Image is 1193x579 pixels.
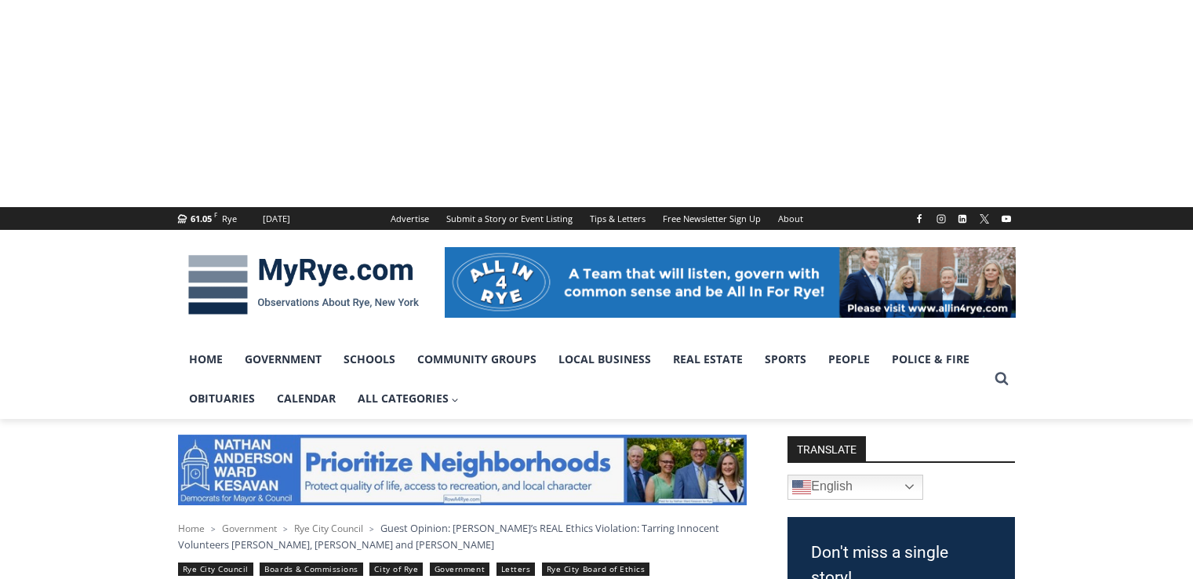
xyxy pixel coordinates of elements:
[496,563,536,576] a: Letters
[953,209,972,228] a: Linkedin
[191,213,212,224] span: 61.05
[987,365,1016,393] button: View Search Form
[662,340,754,379] a: Real Estate
[654,207,769,230] a: Free Newsletter Sign Up
[178,244,429,326] img: MyRye.com
[406,340,547,379] a: Community Groups
[369,523,374,534] span: >
[787,475,923,500] a: English
[222,522,277,535] a: Government
[266,379,347,418] a: Calendar
[178,563,253,576] a: Rye City Council
[263,212,290,226] div: [DATE]
[214,210,217,219] span: F
[222,212,237,226] div: Rye
[787,436,866,461] strong: TRANSLATE
[369,563,423,576] a: City of Rye
[260,563,363,576] a: Boards & Commissions
[347,379,471,418] a: All Categories
[178,522,205,535] a: Home
[178,520,747,552] nav: Breadcrumbs
[547,340,662,379] a: Local Business
[294,522,363,535] a: Rye City Council
[542,563,650,576] a: Rye City Board of Ethics
[932,209,951,228] a: Instagram
[178,340,234,379] a: Home
[438,207,581,230] a: Submit a Story or Event Listing
[358,390,460,407] span: All Categories
[211,523,216,534] span: >
[178,340,987,419] nav: Primary Navigation
[333,340,406,379] a: Schools
[975,209,994,228] a: X
[178,379,266,418] a: Obituaries
[234,340,333,379] a: Government
[382,207,438,230] a: Advertise
[283,523,288,534] span: >
[445,247,1016,318] img: All in for Rye
[881,340,980,379] a: Police & Fire
[754,340,817,379] a: Sports
[581,207,654,230] a: Tips & Letters
[178,521,719,551] span: Guest Opinion: [PERSON_NAME]’s REAL Ethics Violation: Tarring Innocent Volunteers [PERSON_NAME], ...
[792,478,811,497] img: en
[769,207,812,230] a: About
[910,209,929,228] a: Facebook
[817,340,881,379] a: People
[382,207,812,230] nav: Secondary Navigation
[997,209,1016,228] a: YouTube
[430,563,489,576] a: Government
